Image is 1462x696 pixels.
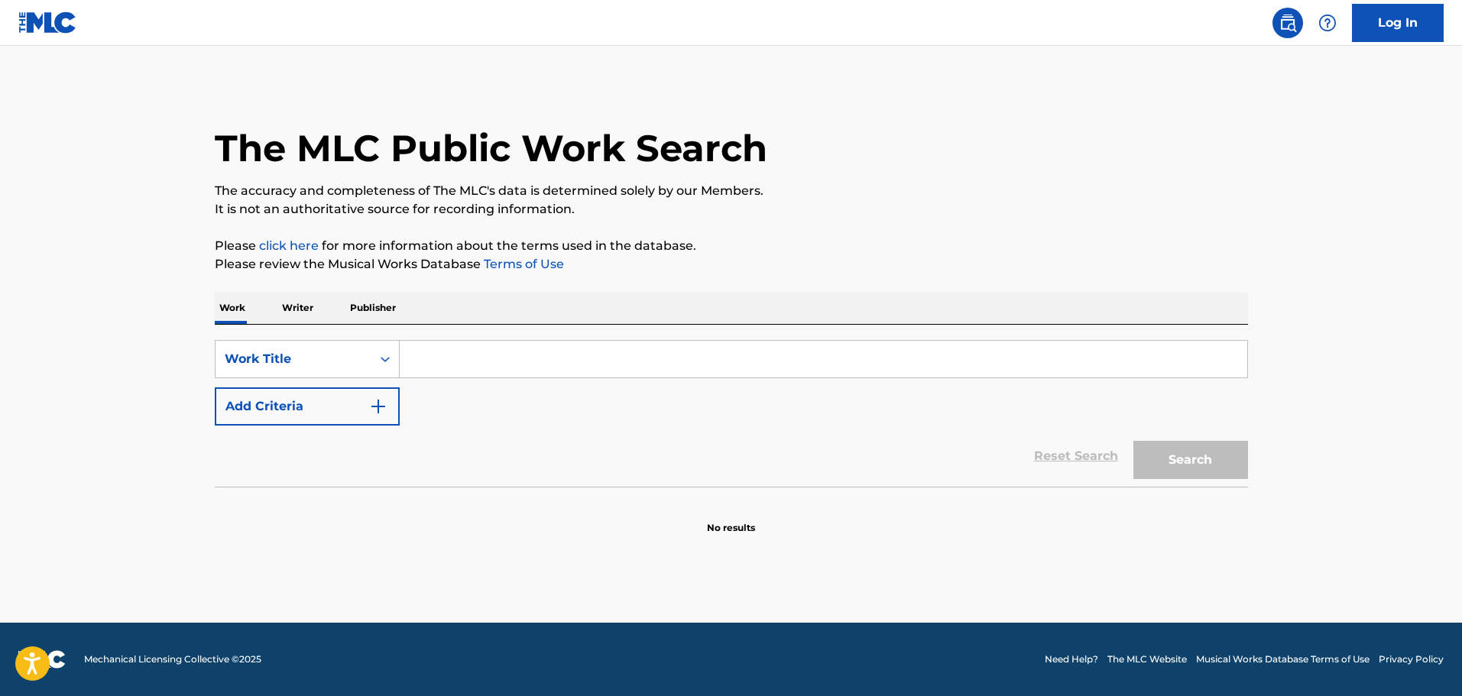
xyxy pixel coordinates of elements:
[1379,652,1444,666] a: Privacy Policy
[707,503,755,535] p: No results
[215,255,1248,274] p: Please review the Musical Works Database
[18,650,66,668] img: logo
[1312,8,1343,38] div: Help
[345,292,400,324] p: Publisher
[215,292,250,324] p: Work
[215,237,1248,255] p: Please for more information about the terms used in the database.
[277,292,318,324] p: Writer
[1352,4,1444,42] a: Log In
[18,11,77,34] img: MLC Logo
[1386,623,1462,696] iframe: Chat Widget
[215,125,767,171] h1: The MLC Public Work Search
[1045,652,1098,666] a: Need Help?
[369,397,387,416] img: 9d2ae6d4665cec9f34b9.svg
[225,350,362,368] div: Work Title
[259,238,319,253] a: click here
[1279,14,1297,32] img: search
[215,340,1248,487] form: Search Form
[481,257,564,271] a: Terms of Use
[1107,652,1187,666] a: The MLC Website
[1318,14,1337,32] img: help
[1196,652,1370,666] a: Musical Works Database Terms of Use
[84,652,261,666] span: Mechanical Licensing Collective © 2025
[1272,8,1303,38] a: Public Search
[215,200,1248,219] p: It is not an authoritative source for recording information.
[215,387,400,426] button: Add Criteria
[215,182,1248,200] p: The accuracy and completeness of The MLC's data is determined solely by our Members.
